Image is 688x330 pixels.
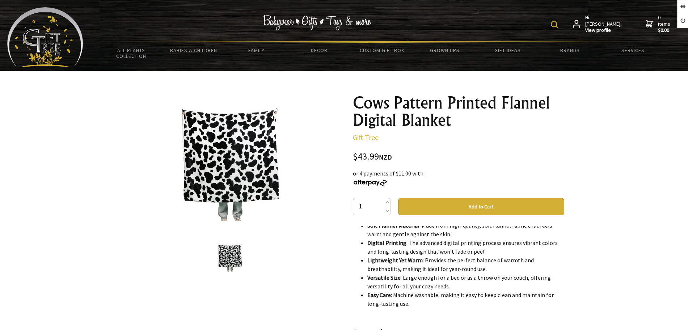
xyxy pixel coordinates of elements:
[353,94,564,129] h1: Cows Pattern Printed Flannel Digital Blanket
[162,43,225,58] a: Babies & Children
[351,43,413,58] a: Custom Gift Box
[367,256,564,273] li: : Provides the perfect balance of warmth and breathability, making it ideal for year-round use.
[573,14,622,34] a: Hi [PERSON_NAME],View profile
[551,21,558,28] img: product search
[367,291,564,308] li: : Machine washable, making it easy to keep clean and maintain for long-lasting use.
[353,179,388,186] img: Afterpay
[367,239,406,246] strong: Digital Printing
[585,27,622,34] strong: View profile
[225,43,288,58] a: Family
[100,43,162,64] a: All Plants Collection
[288,43,350,58] a: Decor
[367,257,423,264] strong: Lightweight Yet Warm
[476,43,539,58] a: Gift Ideas
[646,14,672,34] a: 0 items$0.00
[263,15,371,30] img: Babywear - Gifts - Toys & more
[658,27,672,34] strong: $0.00
[379,153,392,161] span: NZD
[367,291,391,299] strong: Easy Care
[216,244,244,272] img: Cows Pattern Printed Flannel Digital Blanket
[7,7,83,67] img: Babyware - Gifts - Toys and more...
[539,43,602,58] a: Brands
[413,43,476,58] a: Grown Ups
[353,133,379,142] a: Gift Tree
[367,238,564,256] li: : The advanced digital printing process ensures vibrant colors and long-lasting design that won’t...
[367,274,401,281] strong: Versatile Size
[367,221,564,238] li: : Made from high-quality, soft flannel fabric that feels warm and gentle against the skin.
[367,222,419,229] strong: Soft Flannel Material
[398,198,564,215] button: Add to Cart
[658,14,672,34] span: 0 items
[585,14,622,34] span: Hi [PERSON_NAME],
[173,108,286,221] img: Cows Pattern Printed Flannel Digital Blanket
[602,43,664,58] a: Services
[353,152,564,162] div: $43.99
[353,169,564,186] div: or 4 payments of $11.00 with
[367,273,564,291] li: : Large enough for a bed or as a throw on your couch, offering versatility for all your cozy needs.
